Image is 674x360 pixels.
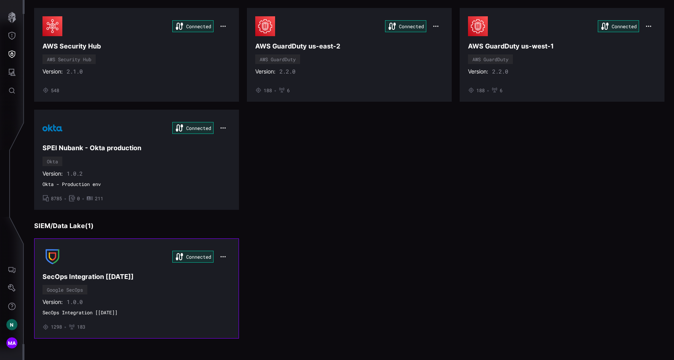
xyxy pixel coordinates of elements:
[67,298,83,306] span: 1.0.0
[255,42,443,50] h3: AWS GuardDuty us-east-2
[172,122,214,134] div: Connected
[42,118,62,138] img: Okta
[77,195,80,202] span: 0
[82,195,85,202] span: •
[500,87,503,94] span: 6
[42,16,62,36] img: AWS Security Hub
[42,144,231,152] h3: SPEI Nubank - Okta production
[255,68,275,75] span: Version:
[279,68,295,75] span: 2.2.0
[0,315,23,334] button: N
[67,68,83,75] span: 2.1.0
[476,87,485,94] span: 188
[47,57,91,62] div: AWS Security Hub
[274,87,277,94] span: •
[42,42,231,50] h3: AWS Security Hub
[598,20,639,32] div: Connected
[468,42,656,50] h3: AWS GuardDuty us-west-1
[51,87,59,94] span: 548
[0,334,23,352] button: MA
[42,247,62,267] img: Google SecOps
[42,68,63,75] span: Version:
[42,170,63,177] span: Version:
[47,159,58,164] div: Okta
[42,181,231,188] span: Okta - Production env
[264,87,272,94] span: 188
[8,339,16,347] span: MA
[172,20,214,32] div: Connected
[51,324,62,330] span: 1298
[385,20,426,32] div: Connected
[472,57,508,62] div: AWS GuardDuty
[260,57,296,62] div: AWS GuardDuty
[487,87,489,94] span: •
[77,324,85,330] span: 183
[51,195,62,202] span: 8785
[468,16,488,36] img: AWS GuardDuty
[10,321,13,329] span: N
[64,195,67,202] span: •
[67,170,83,177] span: 1.0.2
[34,222,664,230] h3: SIEM/Data Lake ( 1 )
[255,16,275,36] img: AWS GuardDuty
[287,87,290,94] span: 6
[95,195,103,202] span: 211
[42,273,231,281] h3: SecOps Integration [[DATE]]
[468,68,488,75] span: Version:
[172,251,214,263] div: Connected
[42,310,231,316] span: SecOps Integration [[DATE]]
[64,324,67,330] span: •
[492,68,508,75] span: 2.2.0
[47,287,83,292] div: Google SecOps
[42,298,63,306] span: Version:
